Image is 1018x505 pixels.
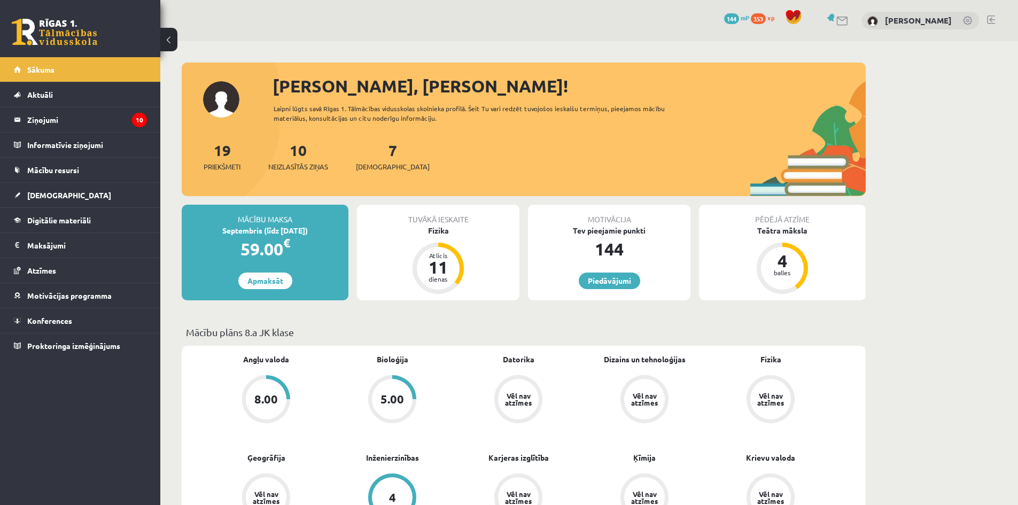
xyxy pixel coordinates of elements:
[604,354,686,365] a: Dizains un tehnoloģijas
[27,107,147,132] legend: Ziņojumi
[14,283,147,308] a: Motivācijas programma
[380,393,404,405] div: 5.00
[247,452,285,463] a: Ģeogrāfija
[27,215,91,225] span: Digitālie materiāli
[14,233,147,258] a: Maksājumi
[14,308,147,333] a: Konferences
[708,375,834,425] a: Vēl nav atzīmes
[751,13,766,24] span: 353
[581,375,708,425] a: Vēl nav atzīmes
[488,452,549,463] a: Karjeras izglītība
[12,19,97,45] a: Rīgas 1. Tālmācības vidusskola
[389,492,396,503] div: 4
[377,354,408,365] a: Bioloģija
[746,452,795,463] a: Krievu valoda
[254,393,278,405] div: 8.00
[766,269,798,276] div: balles
[724,13,739,24] span: 144
[630,491,659,504] div: Vēl nav atzīmes
[14,133,147,157] a: Informatīvie ziņojumi
[357,225,519,236] div: Fizika
[251,491,281,504] div: Vēl nav atzīmes
[182,205,348,225] div: Mācību maksa
[422,259,454,276] div: 11
[503,392,533,406] div: Vēl nav atzīmes
[204,161,240,172] span: Priekšmeti
[14,158,147,182] a: Mācību resursi
[357,205,519,225] div: Tuvākā ieskaite
[203,375,329,425] a: 8.00
[422,276,454,282] div: dienas
[27,90,53,99] span: Aktuāli
[741,13,749,22] span: mP
[14,258,147,283] a: Atzīmes
[633,452,656,463] a: Ķīmija
[27,266,56,275] span: Atzīmes
[867,16,878,27] img: Ralfs Jēkabsons
[766,252,798,269] div: 4
[14,208,147,232] a: Digitālie materiāli
[14,333,147,358] a: Proktoringa izmēģinājums
[14,82,147,107] a: Aktuāli
[724,13,749,22] a: 144 mP
[699,225,866,296] a: Teātra māksla 4 balles
[27,65,55,74] span: Sākums
[503,354,534,365] a: Datorika
[268,141,328,172] a: 10Neizlasītās ziņas
[356,141,430,172] a: 7[DEMOGRAPHIC_DATA]
[422,252,454,259] div: Atlicis
[27,316,72,325] span: Konferences
[274,104,684,123] div: Laipni lūgts savā Rīgas 1. Tālmācības vidusskolas skolnieka profilā. Šeit Tu vari redzēt tuvojošo...
[528,205,690,225] div: Motivācija
[14,107,147,132] a: Ziņojumi10
[329,375,455,425] a: 5.00
[756,392,786,406] div: Vēl nav atzīmes
[885,15,952,26] a: [PERSON_NAME]
[756,491,786,504] div: Vēl nav atzīmes
[699,225,866,236] div: Teātra māksla
[357,225,519,296] a: Fizika Atlicis 11 dienas
[27,133,147,157] legend: Informatīvie ziņojumi
[699,205,866,225] div: Pēdējā atzīme
[27,165,79,175] span: Mācību resursi
[182,236,348,262] div: 59.00
[528,225,690,236] div: Tev pieejamie punkti
[356,161,430,172] span: [DEMOGRAPHIC_DATA]
[27,190,111,200] span: [DEMOGRAPHIC_DATA]
[273,73,866,99] div: [PERSON_NAME], [PERSON_NAME]!
[630,392,659,406] div: Vēl nav atzīmes
[27,291,112,300] span: Motivācijas programma
[760,354,781,365] a: Fizika
[132,113,147,127] i: 10
[455,375,581,425] a: Vēl nav atzīmes
[14,57,147,82] a: Sākums
[767,13,774,22] span: xp
[204,141,240,172] a: 19Priekšmeti
[503,491,533,504] div: Vēl nav atzīmes
[283,235,290,251] span: €
[528,236,690,262] div: 144
[268,161,328,172] span: Neizlasītās ziņas
[243,354,289,365] a: Angļu valoda
[238,273,292,289] a: Apmaksāt
[579,273,640,289] a: Piedāvājumi
[366,452,419,463] a: Inženierzinības
[751,13,780,22] a: 353 xp
[27,341,120,351] span: Proktoringa izmēģinājums
[14,183,147,207] a: [DEMOGRAPHIC_DATA]
[182,225,348,236] div: Septembris (līdz [DATE])
[27,233,147,258] legend: Maksājumi
[186,325,861,339] p: Mācību plāns 8.a JK klase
